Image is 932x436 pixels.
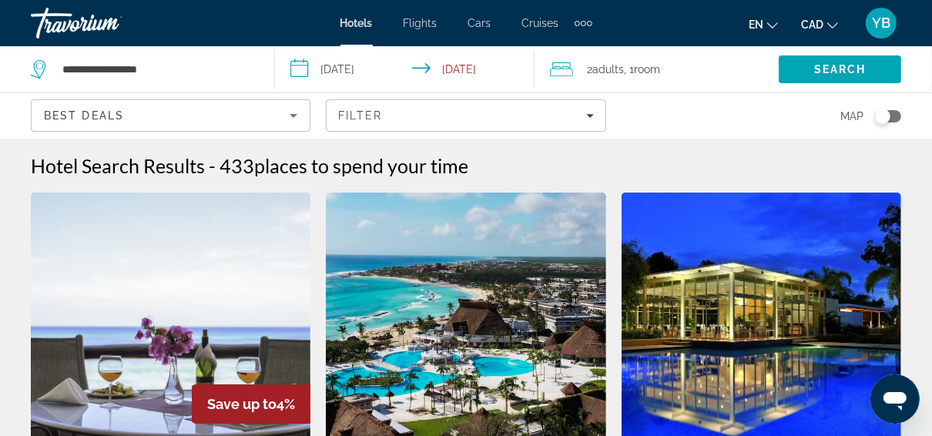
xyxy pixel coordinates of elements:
[624,59,660,80] span: , 1
[31,154,205,177] h1: Hotel Search Results
[535,46,779,92] button: Travelers: 2 adults, 0 children
[587,59,624,80] span: 2
[254,154,468,177] span: places to spend your time
[814,63,867,75] span: Search
[634,63,660,75] span: Room
[861,7,901,39] button: User Menu
[220,154,468,177] h2: 433
[749,18,763,31] span: en
[468,17,491,29] a: Cars
[340,17,373,29] a: Hotels
[863,109,901,123] button: Toggle map
[275,46,535,92] button: Select check in and out date
[31,3,185,43] a: Travorium
[44,106,297,125] mat-select: Sort by
[749,13,778,35] button: Change language
[192,384,310,424] div: 4%
[872,15,890,31] span: YB
[779,55,901,83] button: Search
[870,374,920,424] iframe: Button to launch messaging window
[575,11,592,35] button: Extra navigation items
[326,99,605,132] button: Filters
[840,106,863,127] span: Map
[207,396,277,412] span: Save up to
[522,17,559,29] a: Cruises
[44,109,124,122] span: Best Deals
[61,58,251,81] input: Search hotel destination
[801,18,823,31] span: CAD
[404,17,438,29] a: Flights
[592,63,624,75] span: Adults
[801,13,838,35] button: Change currency
[338,109,382,122] span: Filter
[209,154,216,177] span: -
